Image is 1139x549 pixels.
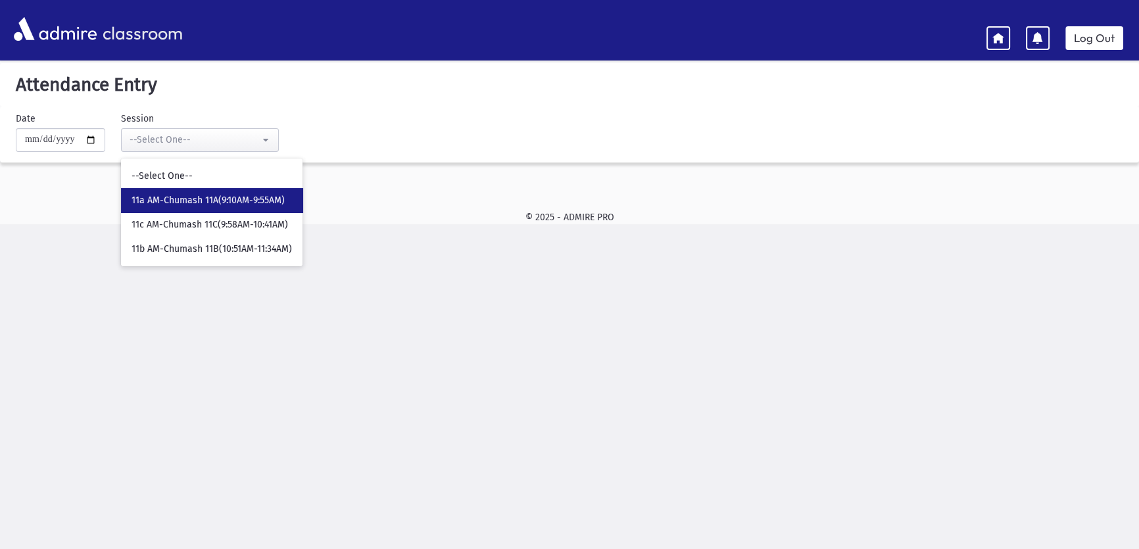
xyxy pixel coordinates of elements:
span: 11b AM-Chumash 11B(10:51AM-11:34AM) [132,243,292,256]
span: classroom [100,12,183,47]
label: Date [16,112,36,126]
label: Session [121,112,154,126]
div: --Select One-- [130,133,260,147]
span: 11c AM-Chumash 11C(9:58AM-10:41AM) [132,218,288,231]
span: 11a AM-Chumash 11A(9:10AM-9:55AM) [132,194,285,207]
h5: Attendance Entry [11,74,1128,96]
a: Log Out [1065,26,1123,50]
span: --Select One-- [132,170,193,183]
img: AdmirePro [11,14,100,44]
div: © 2025 - ADMIRE PRO [21,210,1118,224]
button: --Select One-- [121,128,279,152]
